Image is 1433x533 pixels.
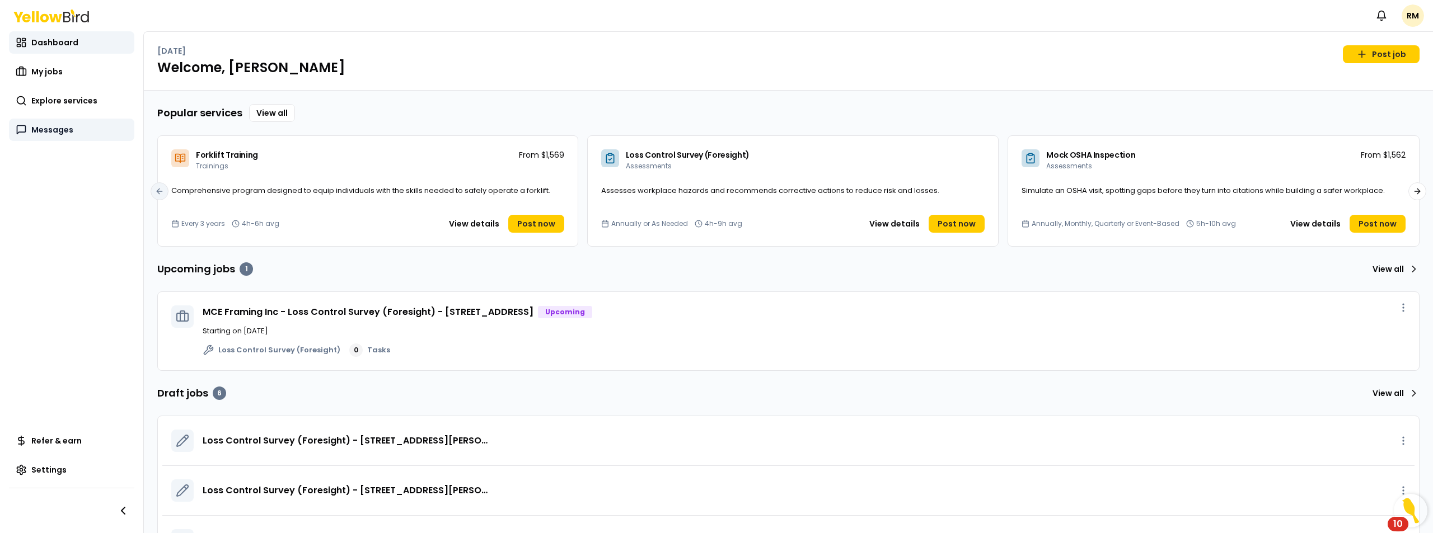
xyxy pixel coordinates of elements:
button: View details [442,215,506,233]
span: My jobs [31,66,63,77]
span: Loss Control Survey (Foresight) [626,149,750,161]
a: Loss Control Survey (Foresight) - [STREET_ADDRESS][PERSON_NAME] [203,484,489,497]
span: Dashboard [31,37,78,48]
span: Post now [938,218,976,229]
a: Dashboard [9,31,134,54]
a: Post now [1350,215,1406,233]
div: 6 [213,386,226,400]
a: Refer & earn [9,430,134,452]
span: Assessments [1046,161,1092,171]
div: 1 [240,262,253,276]
p: From $1,569 [519,149,564,161]
h3: Popular services [157,105,242,121]
span: Explore services [31,95,97,106]
a: View all [1368,384,1420,402]
span: Simulate an OSHA visit, spotting gaps before they turn into citations while building a safer work... [1022,185,1385,196]
span: 4h-6h avg [242,219,279,228]
a: Post now [929,215,985,233]
span: Forklift Training [196,149,258,161]
a: 0Tasks [349,343,390,357]
span: Post now [517,218,555,229]
span: Trainings [196,161,228,171]
span: Post now [1359,218,1397,229]
a: View all [1368,260,1420,278]
a: Post now [508,215,564,233]
a: Settings [9,459,134,481]
span: Messages [31,124,73,135]
span: Loss Control Survey (Foresight) [218,345,340,356]
a: View all [249,104,295,122]
a: My jobs [9,60,134,83]
div: Upcoming [538,306,592,318]
span: Every 3 years [181,219,225,228]
span: Settings [31,464,67,475]
span: Comprehensive program designed to equip individuals with the skills needed to safely operate a fo... [171,185,550,196]
a: Explore services [9,89,134,112]
h1: Welcome, [PERSON_NAME] [157,59,1420,77]
span: 4h-9h avg [705,219,742,228]
h3: Upcoming jobs [157,261,253,277]
span: Assessments [626,161,672,171]
a: Loss Control Survey (Foresight) - [STREET_ADDRESS][PERSON_NAME] [203,434,489,447]
a: Post job [1343,45,1420,63]
span: 5h-10h avg [1196,219,1236,228]
p: Starting on [DATE] [203,326,1406,337]
span: Annually or As Needed [611,219,688,228]
span: Mock OSHA Inspection [1046,149,1135,161]
p: From $1,562 [1361,149,1406,161]
p: [DATE] [157,45,186,56]
button: Open Resource Center, 10 new notifications [1394,494,1427,527]
span: Refer & earn [31,435,82,446]
span: RM [1402,4,1424,27]
div: 0 [349,343,363,357]
button: View details [863,215,926,233]
a: Messages [9,119,134,141]
span: Annually, Monthly, Quarterly or Event-Based [1032,219,1179,228]
h3: Draft jobs [157,385,226,401]
span: Assesses workplace hazards and recommends corrective actions to reduce risk and losses. [601,185,939,196]
a: MCE Framing Inc - Loss Control Survey (Foresight) - [STREET_ADDRESS] [203,305,533,318]
button: View details [1284,215,1347,233]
